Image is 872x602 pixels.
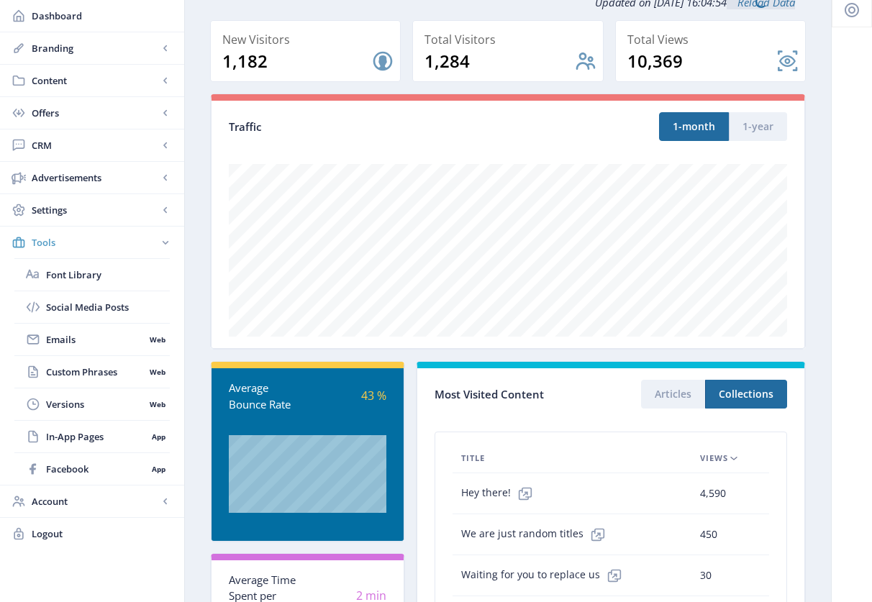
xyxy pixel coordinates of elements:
[14,324,170,355] a: EmailsWeb
[705,380,787,409] button: Collections
[32,235,158,250] span: Tools
[229,119,508,135] div: Traffic
[32,494,158,508] span: Account
[32,9,173,23] span: Dashboard
[627,29,799,50] div: Total Views
[46,268,170,282] span: Font Library
[145,332,170,347] nb-badge: Web
[461,479,540,508] span: Hey there!
[659,112,729,141] button: 1-month
[46,332,145,347] span: Emails
[700,450,728,467] span: Views
[32,138,158,152] span: CRM
[46,429,147,444] span: In-App Pages
[222,29,394,50] div: New Visitors
[32,170,158,185] span: Advertisements
[700,485,726,502] span: 4,590
[222,50,371,73] div: 1,182
[14,356,170,388] a: Custom PhrasesWeb
[32,106,158,120] span: Offers
[627,50,776,73] div: 10,369
[424,29,596,50] div: Total Visitors
[700,567,712,584] span: 30
[46,300,170,314] span: Social Media Posts
[700,526,717,543] span: 450
[361,388,386,403] span: 43 %
[14,453,170,485] a: FacebookApp
[32,203,158,217] span: Settings
[729,112,787,141] button: 1-year
[46,462,147,476] span: Facebook
[32,526,173,541] span: Logout
[641,380,705,409] button: Articles
[46,365,145,379] span: Custom Phrases
[145,365,170,379] nb-badge: Web
[14,388,170,420] a: VersionsWeb
[435,383,611,406] div: Most Visited Content
[461,450,485,467] span: Title
[14,291,170,323] a: Social Media Posts
[32,73,158,88] span: Content
[424,50,573,73] div: 1,284
[14,421,170,452] a: In-App PagesApp
[14,259,170,291] a: Font Library
[461,561,629,590] span: Waiting for you to replace us
[145,397,170,411] nb-badge: Web
[147,462,170,476] nb-badge: App
[46,397,145,411] span: Versions
[229,380,308,412] div: Average Bounce Rate
[147,429,170,444] nb-badge: App
[32,41,158,55] span: Branding
[461,520,612,549] span: We are just random titles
